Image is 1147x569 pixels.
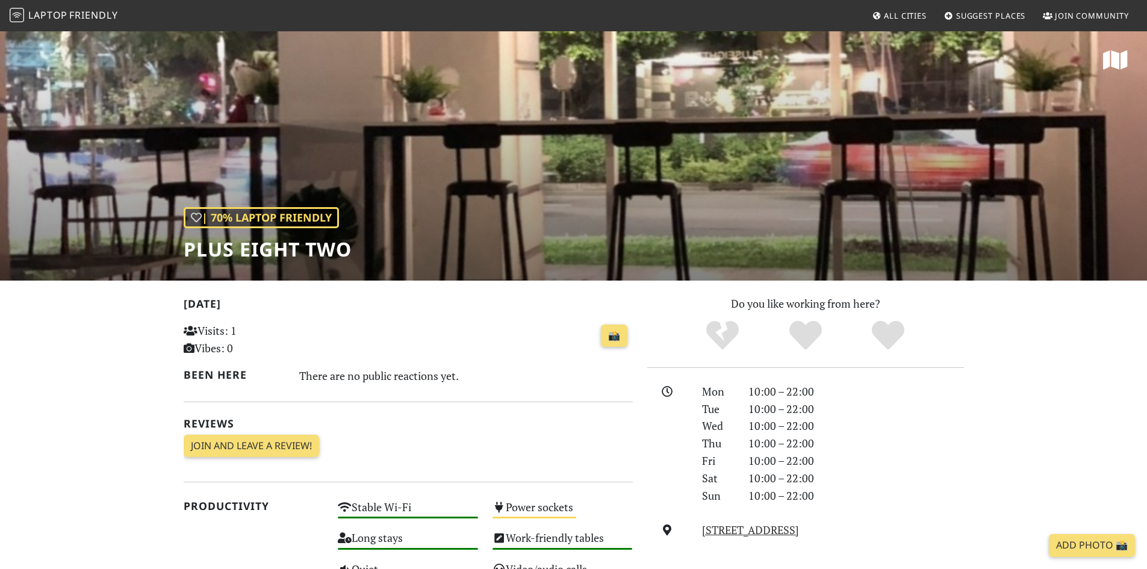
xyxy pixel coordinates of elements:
a: 📸 [601,325,627,347]
a: Add Photo 📸 [1049,534,1135,557]
h2: Productivity [184,500,324,512]
p: Do you like working from here? [647,295,964,312]
a: [STREET_ADDRESS] [702,523,799,537]
a: Join and leave a review! [184,435,319,458]
div: Sat [695,470,741,487]
div: Work-friendly tables [485,528,640,559]
a: LaptopFriendly LaptopFriendly [10,5,118,26]
div: Mon [695,383,741,400]
div: Definitely! [847,319,930,352]
span: Join Community [1055,10,1129,21]
div: Power sockets [485,497,640,528]
div: | 70% Laptop Friendly [184,207,339,228]
div: Long stays [331,528,485,559]
div: 10:00 – 22:00 [741,435,971,452]
span: Friendly [69,8,117,22]
div: There are no public reactions yet. [299,366,633,385]
span: All Cities [884,10,927,21]
div: 10:00 – 22:00 [741,452,971,470]
div: Wed [695,417,741,435]
h2: Reviews [184,417,633,430]
div: 10:00 – 22:00 [741,417,971,435]
h2: [DATE] [184,297,633,315]
div: Tue [695,400,741,418]
h1: PLUS EIGHT TWO [184,238,352,261]
div: Stable Wi-Fi [331,497,485,528]
div: 10:00 – 22:00 [741,470,971,487]
span: Laptop [28,8,67,22]
span: Suggest Places [956,10,1026,21]
div: Sun [695,487,741,505]
div: No [681,319,764,352]
div: Fri [695,452,741,470]
a: Join Community [1038,5,1134,26]
a: Suggest Places [939,5,1031,26]
div: 10:00 – 22:00 [741,400,971,418]
div: Yes [764,319,847,352]
img: LaptopFriendly [10,8,24,22]
div: 10:00 – 22:00 [741,487,971,505]
p: Visits: 1 Vibes: 0 [184,322,324,357]
div: 10:00 – 22:00 [741,383,971,400]
h2: Been here [184,368,285,381]
div: Thu [695,435,741,452]
a: All Cities [867,5,931,26]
